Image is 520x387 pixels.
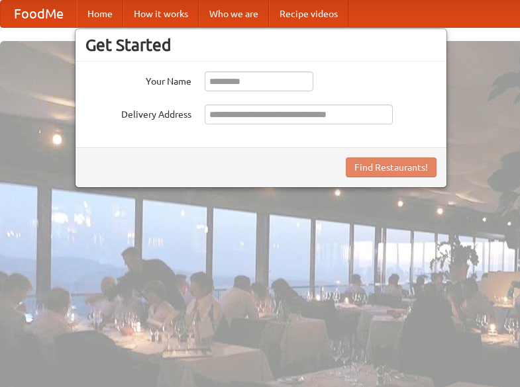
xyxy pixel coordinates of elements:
[269,1,348,27] a: Recipe videos
[123,1,199,27] a: How it works
[85,35,437,55] h3: Get Started
[85,71,191,88] label: Your Name
[85,105,191,121] label: Delivery Address
[199,1,269,27] a: Who we are
[1,1,77,27] a: FoodMe
[346,157,437,177] button: Find Restaurants!
[77,1,123,27] a: Home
